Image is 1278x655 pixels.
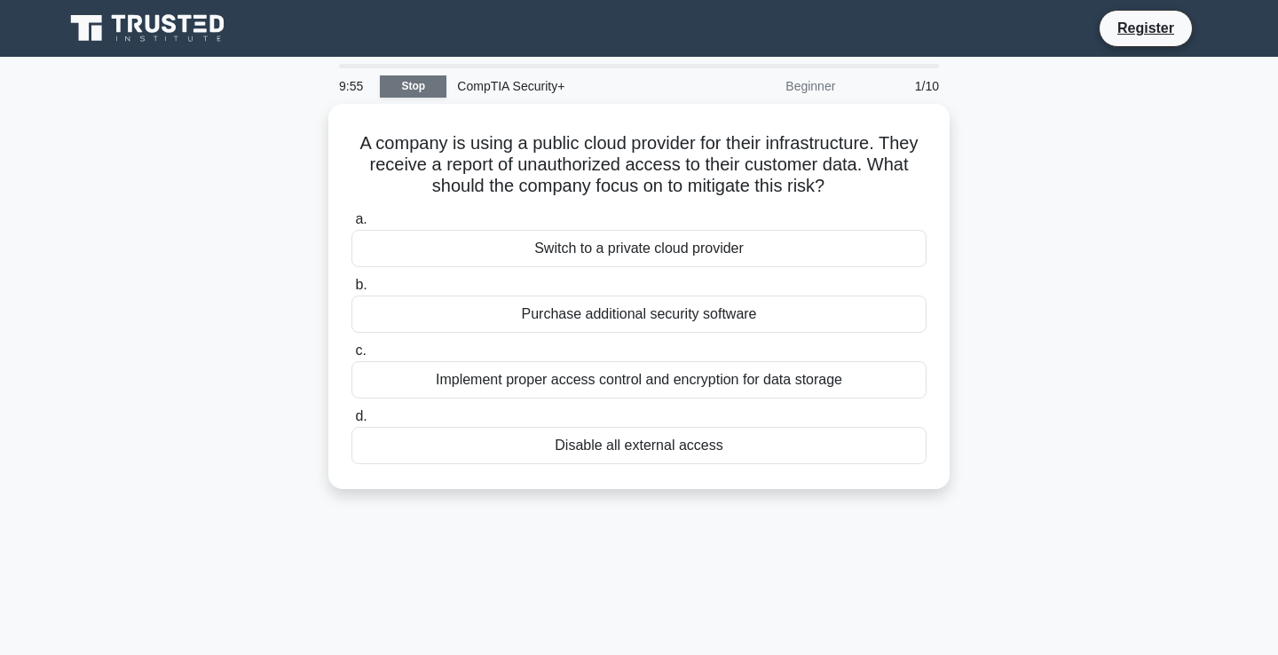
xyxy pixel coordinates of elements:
[355,277,367,292] span: b.
[380,75,446,98] a: Stop
[351,230,927,267] div: Switch to a private cloud provider
[446,68,690,104] div: CompTIA Security+
[328,68,380,104] div: 9:55
[846,68,950,104] div: 1/10
[351,427,927,464] div: Disable all external access
[351,361,927,399] div: Implement proper access control and encryption for data storage
[355,408,367,423] span: d.
[355,343,366,358] span: c.
[350,132,928,198] h5: A company is using a public cloud provider for their infrastructure. They receive a report of una...
[1107,17,1185,39] a: Register
[690,68,846,104] div: Beginner
[351,296,927,333] div: Purchase additional security software
[355,211,367,226] span: a.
